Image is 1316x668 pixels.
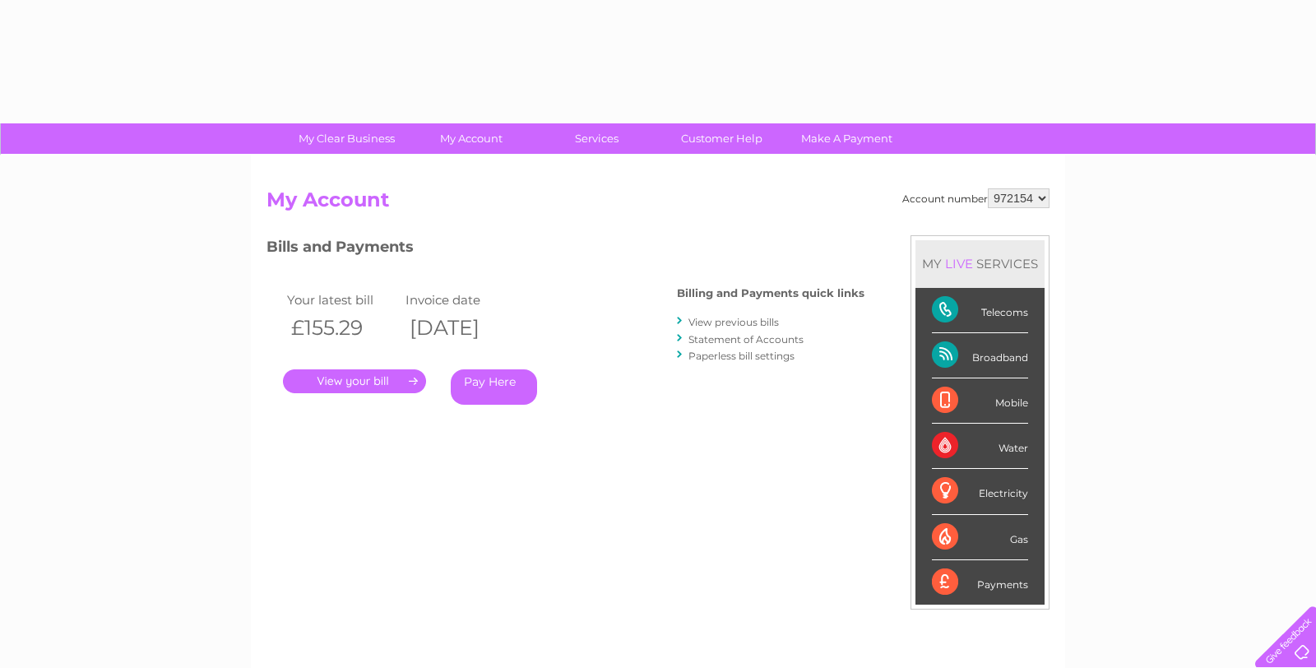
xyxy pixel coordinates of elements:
div: Telecoms [932,288,1028,333]
a: Services [529,123,665,154]
td: Invoice date [401,289,520,311]
a: Paperless bill settings [688,350,795,362]
h4: Billing and Payments quick links [677,287,864,299]
th: £155.29 [283,311,401,345]
a: Pay Here [451,369,537,405]
div: Gas [932,515,1028,560]
div: Payments [932,560,1028,605]
h3: Bills and Payments [266,235,864,264]
div: Broadband [932,333,1028,378]
a: Statement of Accounts [688,333,804,346]
td: Your latest bill [283,289,401,311]
a: My Clear Business [279,123,415,154]
th: [DATE] [401,311,520,345]
a: . [283,369,426,393]
div: LIVE [942,256,976,271]
h2: My Account [266,188,1050,220]
div: Electricity [932,469,1028,514]
a: Make A Payment [779,123,915,154]
div: Water [932,424,1028,469]
div: Mobile [932,378,1028,424]
a: View previous bills [688,316,779,328]
a: Customer Help [654,123,790,154]
div: Account number [902,188,1050,208]
a: My Account [404,123,540,154]
div: MY SERVICES [915,240,1045,287]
